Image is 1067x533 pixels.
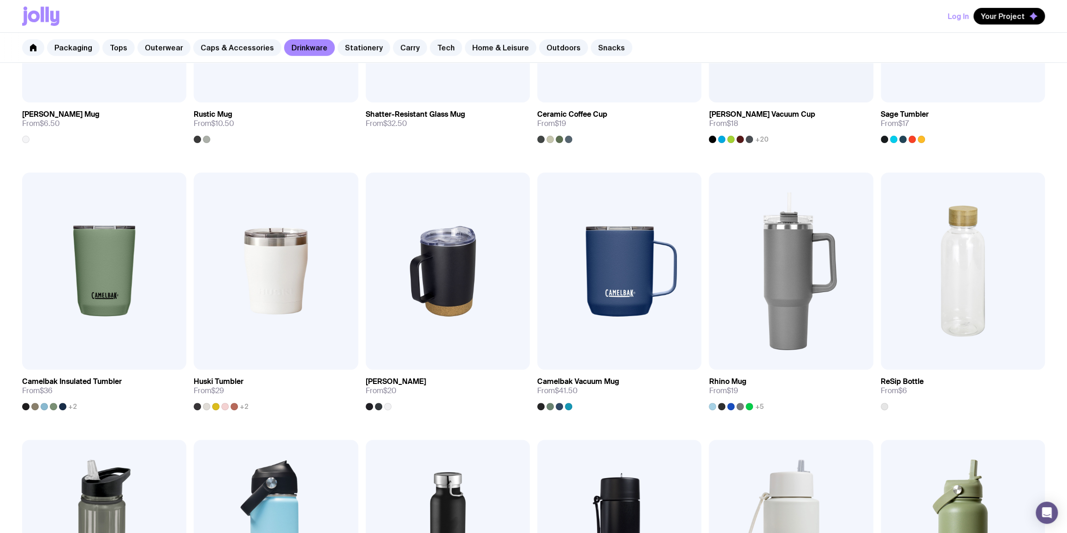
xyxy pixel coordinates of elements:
[366,119,407,128] span: From
[338,39,390,56] a: Stationery
[194,386,224,395] span: From
[898,386,907,395] span: $6
[539,39,588,56] a: Outdoors
[709,119,738,128] span: From
[755,403,763,410] span: +5
[537,119,566,128] span: From
[137,39,190,56] a: Outerwear
[981,12,1025,21] span: Your Project
[591,39,632,56] a: Snacks
[393,39,427,56] a: Carry
[40,386,53,395] span: $36
[537,110,607,119] h3: Ceramic Coffee Cup
[366,370,530,410] a: [PERSON_NAME]From$20
[68,403,77,410] span: +2
[537,377,619,386] h3: Camelbak Vacuum Mug
[240,403,249,410] span: +2
[465,39,536,56] a: Home & Leisure
[709,102,873,143] a: [PERSON_NAME] Vacuum CupFrom$18+20
[555,119,566,128] span: $19
[194,370,358,410] a: Huski TumblerFrom$29+2
[726,119,738,128] span: $18
[22,119,60,128] span: From
[22,377,122,386] h3: Camelbak Insulated Tumbler
[366,102,530,136] a: Shatter-Resistant Glass MugFrom$32.50
[881,119,909,128] span: From
[366,110,465,119] h3: Shatter-Resistant Glass Mug
[881,102,1045,143] a: Sage TumblerFrom$17
[881,110,929,119] h3: Sage Tumbler
[40,119,60,128] span: $6.50
[211,386,224,395] span: $29
[709,386,738,395] span: From
[537,102,701,143] a: Ceramic Coffee CupFrom$19
[709,110,815,119] h3: [PERSON_NAME] Vacuum Cup
[22,386,53,395] span: From
[193,39,281,56] a: Caps & Accessories
[537,386,578,395] span: From
[22,110,100,119] h3: [PERSON_NAME] Mug
[211,119,234,128] span: $10.50
[47,39,100,56] a: Packaging
[898,119,909,128] span: $17
[973,8,1045,24] button: Your Project
[881,370,1045,410] a: ReSip BottleFrom$6
[194,102,358,143] a: Rustic MugFrom$10.50
[366,377,426,386] h3: [PERSON_NAME]
[881,377,924,386] h3: ReSip Bottle
[102,39,135,56] a: Tops
[726,386,738,395] span: $19
[709,377,746,386] h3: Rhino Mug
[755,136,768,143] span: +20
[948,8,969,24] button: Log In
[709,370,873,410] a: Rhino MugFrom$19+5
[881,386,907,395] span: From
[366,386,397,395] span: From
[555,386,578,395] span: $41.50
[22,370,186,410] a: Camelbak Insulated TumblerFrom$36+2
[194,110,232,119] h3: Rustic Mug
[383,119,407,128] span: $32.50
[284,39,335,56] a: Drinkware
[383,386,397,395] span: $20
[22,102,186,143] a: [PERSON_NAME] MugFrom$6.50
[194,377,243,386] h3: Huski Tumbler
[1036,502,1058,524] div: Open Intercom Messenger
[537,370,701,410] a: Camelbak Vacuum MugFrom$41.50
[430,39,462,56] a: Tech
[194,119,234,128] span: From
